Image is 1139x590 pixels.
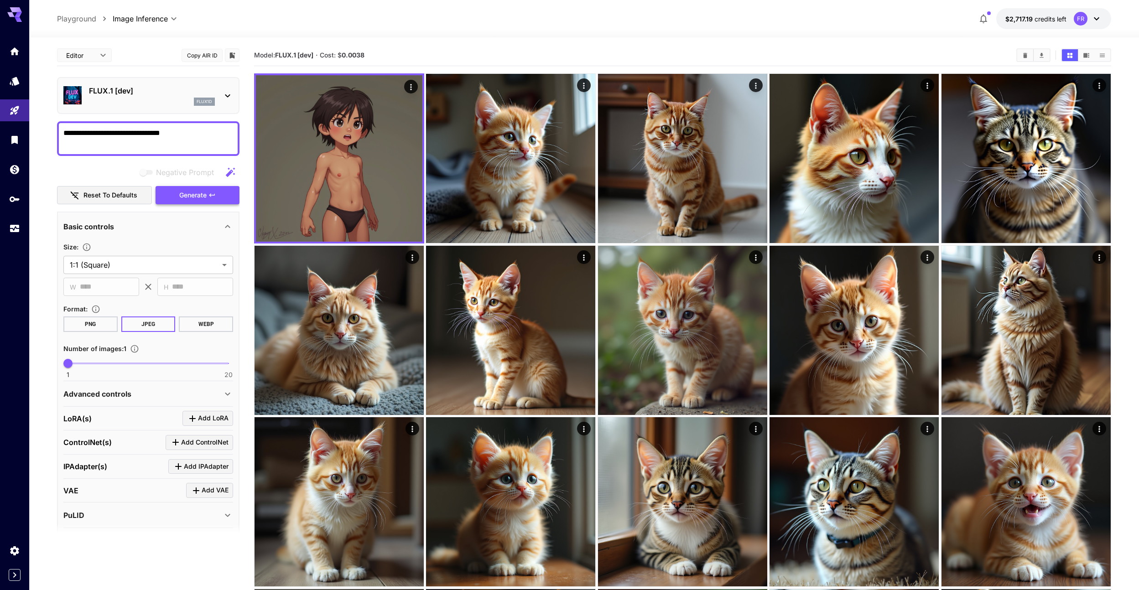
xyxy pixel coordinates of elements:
img: Z [426,246,595,415]
span: Add IPAdapter [184,461,229,472]
p: Basic controls [63,221,114,232]
p: PuLID [63,510,84,521]
button: Copy AIR ID [182,49,223,62]
nav: breadcrumb [57,13,113,24]
p: Advanced controls [63,388,131,399]
div: Actions [749,250,763,264]
button: Reset to defaults [57,186,152,205]
div: Actions [921,422,935,435]
span: Negative Prompt [156,167,214,178]
div: Actions [1092,250,1106,264]
span: Number of images : 1 [63,345,126,352]
div: Clear AllDownload All [1016,48,1051,62]
div: Settings [9,545,20,556]
button: Specify how many images to generate in a single request. Each image generation will be charged se... [126,344,143,353]
span: 1 [67,370,69,379]
div: API Keys [9,193,20,205]
span: Add VAE [202,485,229,496]
span: Size : [63,243,78,251]
b: FLUX.1 [dev] [275,51,313,59]
div: Wallet [9,164,20,175]
span: Add LoRA [198,413,229,424]
p: flux1d [197,98,212,105]
span: W [70,282,76,292]
div: Advanced controls [63,383,233,405]
div: Actions [1092,78,1106,92]
button: Clear All [1017,49,1033,61]
img: 9k= [426,74,595,243]
div: Playground [9,105,20,116]
img: 2Q== [770,417,939,586]
p: · [316,50,318,61]
div: FLUX.1 [dev]flux1d [63,82,233,109]
p: ControlNet(s) [63,437,112,448]
div: PuLID [63,504,233,526]
div: Actions [577,422,591,435]
div: Library [9,134,20,145]
span: Negative prompts are not compatible with the selected model. [138,166,221,178]
span: H [164,282,168,292]
img: Z [255,417,424,586]
div: Actions [406,422,419,435]
button: Click to add LoRA [182,411,233,426]
button: $2,717.19347FR [996,8,1111,29]
button: Show media in list view [1094,49,1110,61]
p: VAE [63,485,78,496]
img: 9k= [770,74,939,243]
div: Actions [577,78,591,92]
button: Show media in video view [1078,49,1094,61]
div: Home [9,46,20,57]
div: Actions [921,250,935,264]
button: Generate [156,186,239,205]
button: Click to add ControlNet [166,435,233,450]
div: Usage [9,223,20,234]
img: 9k= [256,75,422,242]
button: Click to add IPAdapter [168,459,233,474]
p: LoRA(s) [63,413,92,424]
span: Editor [66,51,94,60]
button: Adjust the dimensions of the generated image by specifying its width and height in pixels, or sel... [78,243,95,252]
p: FLUX.1 [dev] [89,85,215,96]
img: 9k= [770,246,939,415]
img: Z [598,74,767,243]
button: Expand sidebar [9,569,21,581]
span: credits left [1035,15,1066,23]
button: Choose the file format for the output image. [88,305,104,314]
span: 20 [224,370,233,379]
img: Z [598,246,767,415]
img: 9k= [941,246,1111,415]
span: Cost: $ [320,51,364,59]
button: Add to library [228,50,236,61]
div: Actions [921,78,935,92]
img: 9k= [255,246,424,415]
img: Z [941,417,1111,586]
div: Show media in grid viewShow media in video viewShow media in list view [1061,48,1111,62]
div: Actions [404,80,418,93]
p: IPAdapter(s) [63,461,107,472]
button: PNG [63,316,118,332]
img: Z [598,417,767,586]
div: $2,717.19347 [1005,14,1066,24]
img: 2Q== [941,74,1111,243]
img: 9k= [426,417,595,586]
span: $2,717.19 [1005,15,1035,23]
span: Add ControlNet [181,437,229,448]
div: Actions [749,78,763,92]
div: Models [9,75,20,87]
a: Playground [57,13,96,24]
div: Actions [1092,422,1106,435]
div: Actions [749,422,763,435]
button: Show media in grid view [1062,49,1078,61]
div: Actions [577,250,591,264]
div: FR [1074,12,1087,26]
b: 0.0038 [342,51,364,59]
span: Generate [179,190,207,201]
div: Actions [406,250,419,264]
button: Download All [1034,49,1050,61]
span: Image Inference [113,13,168,24]
button: WEBP [179,316,233,332]
span: 1:1 (Square) [70,259,218,270]
button: JPEG [121,316,176,332]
